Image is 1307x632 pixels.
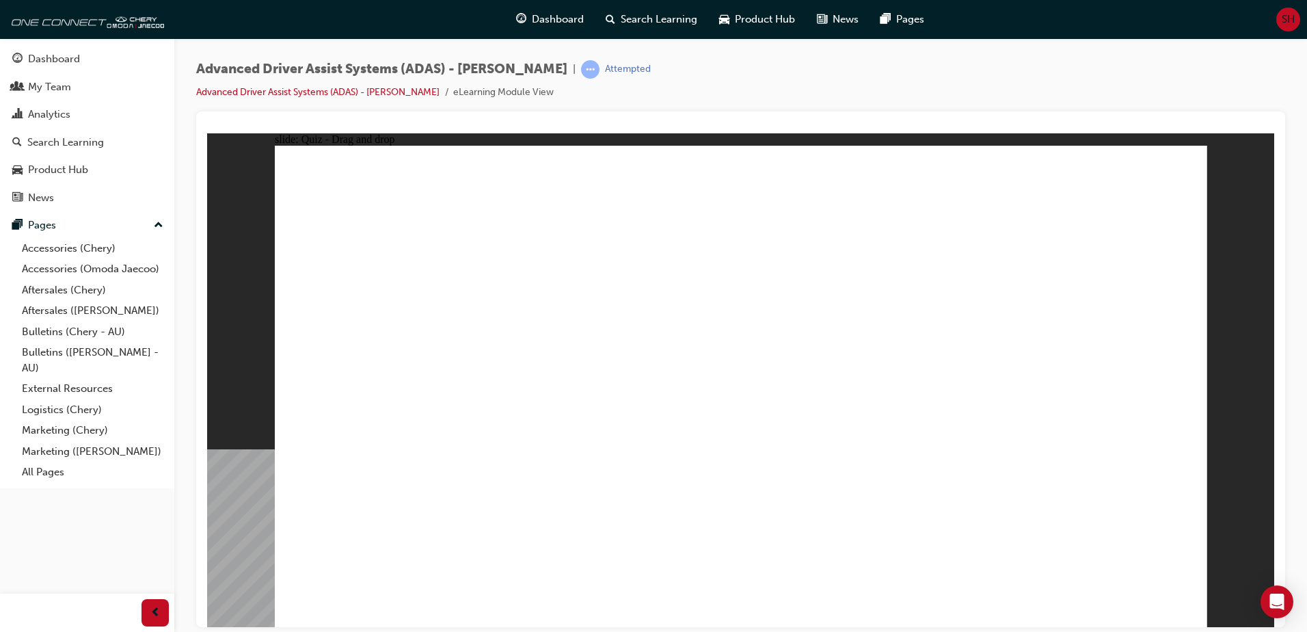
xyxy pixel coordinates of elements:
div: My Team [28,79,71,95]
div: Pages [28,218,56,233]
a: Aftersales ([PERSON_NAME]) [16,300,169,321]
span: Search Learning [621,12,697,27]
a: guage-iconDashboard [505,5,595,34]
span: search-icon [12,137,22,149]
span: car-icon [12,164,23,176]
span: up-icon [154,217,163,235]
span: guage-icon [516,11,526,28]
a: pages-iconPages [870,5,935,34]
div: Dashboard [28,51,80,67]
a: Search Learning [5,130,169,155]
button: Pages [5,213,169,238]
a: News [5,185,169,211]
span: Pages [896,12,924,27]
span: SH [1282,12,1295,27]
span: Product Hub [735,12,795,27]
span: car-icon [719,11,729,28]
span: search-icon [606,11,615,28]
div: News [28,190,54,206]
a: Bulletins (Chery - AU) [16,321,169,343]
a: car-iconProduct Hub [708,5,806,34]
div: Search Learning [27,135,104,150]
button: DashboardMy TeamAnalyticsSearch LearningProduct HubNews [5,44,169,213]
a: Product Hub [5,157,169,183]
span: pages-icon [12,220,23,232]
a: External Resources [16,378,169,399]
span: news-icon [12,192,23,205]
span: Advanced Driver Assist Systems (ADAS) - [PERSON_NAME] [196,62,567,77]
span: | [573,62,576,77]
div: Product Hub [28,162,88,178]
a: Advanced Driver Assist Systems (ADAS) - [PERSON_NAME] [196,86,440,98]
span: News [833,12,859,27]
a: Marketing (Chery) [16,420,169,441]
div: Attempted [605,63,651,76]
div: Analytics [28,107,70,122]
a: Marketing ([PERSON_NAME]) [16,441,169,462]
img: oneconnect [7,5,164,33]
span: guage-icon [12,53,23,66]
span: learningRecordVerb_ATTEMPT-icon [581,60,599,79]
span: people-icon [12,81,23,94]
a: news-iconNews [806,5,870,34]
a: Analytics [5,102,169,127]
a: Aftersales (Chery) [16,280,169,301]
a: Bulletins ([PERSON_NAME] - AU) [16,342,169,378]
a: My Team [5,75,169,100]
span: news-icon [817,11,827,28]
span: Dashboard [532,12,584,27]
a: search-iconSearch Learning [595,5,708,34]
div: Open Intercom Messenger [1261,585,1293,618]
button: SH [1276,8,1300,31]
a: All Pages [16,462,169,483]
span: prev-icon [150,605,161,622]
a: Accessories (Omoda Jaecoo) [16,259,169,280]
li: eLearning Module View [453,85,554,101]
a: Accessories (Chery) [16,238,169,259]
a: Dashboard [5,47,169,72]
a: Logistics (Chery) [16,399,169,421]
span: pages-icon [880,11,891,28]
span: chart-icon [12,109,23,121]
